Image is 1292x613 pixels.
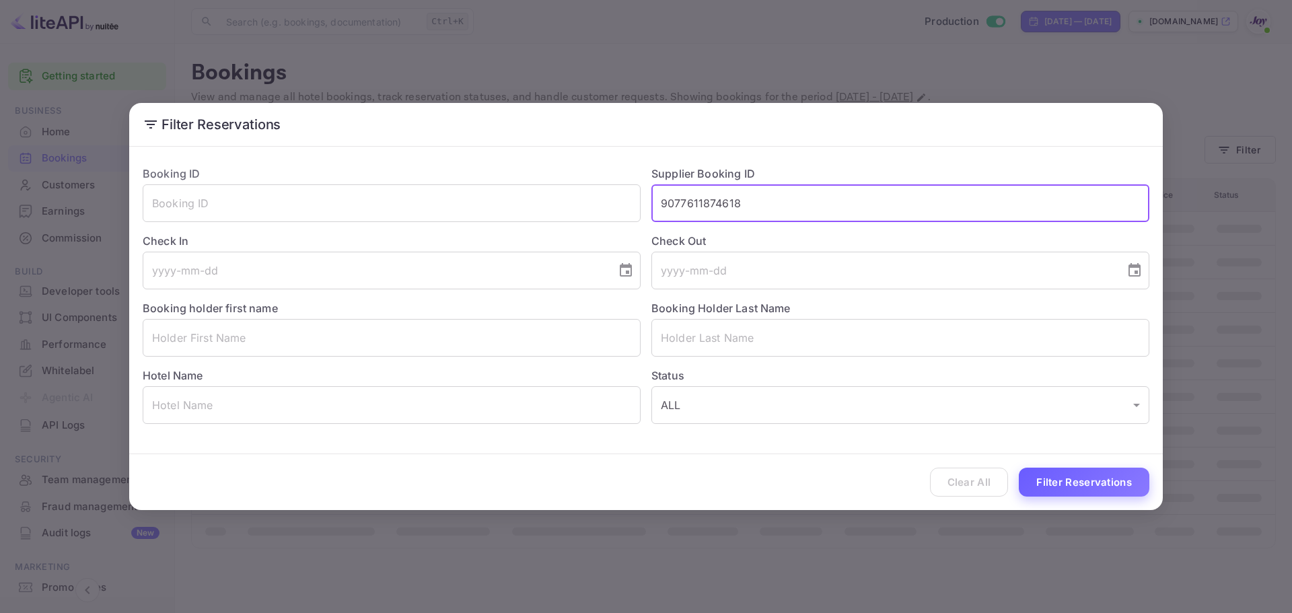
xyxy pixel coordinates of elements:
label: Hotel Name [143,369,203,382]
label: Booking Holder Last Name [651,301,791,315]
input: Booking ID [143,184,641,222]
div: ALL [651,386,1149,424]
label: Booking holder first name [143,301,278,315]
input: Holder First Name [143,319,641,357]
input: yyyy-mm-dd [143,252,607,289]
button: Filter Reservations [1019,468,1149,497]
label: Supplier Booking ID [651,167,755,180]
input: Hotel Name [143,386,641,424]
button: Choose date [1121,257,1148,284]
input: yyyy-mm-dd [651,252,1116,289]
h2: Filter Reservations [129,103,1163,146]
label: Check In [143,233,641,249]
label: Status [651,367,1149,384]
input: Supplier Booking ID [651,184,1149,222]
input: Holder Last Name [651,319,1149,357]
label: Check Out [651,233,1149,249]
label: Booking ID [143,167,201,180]
button: Choose date [612,257,639,284]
